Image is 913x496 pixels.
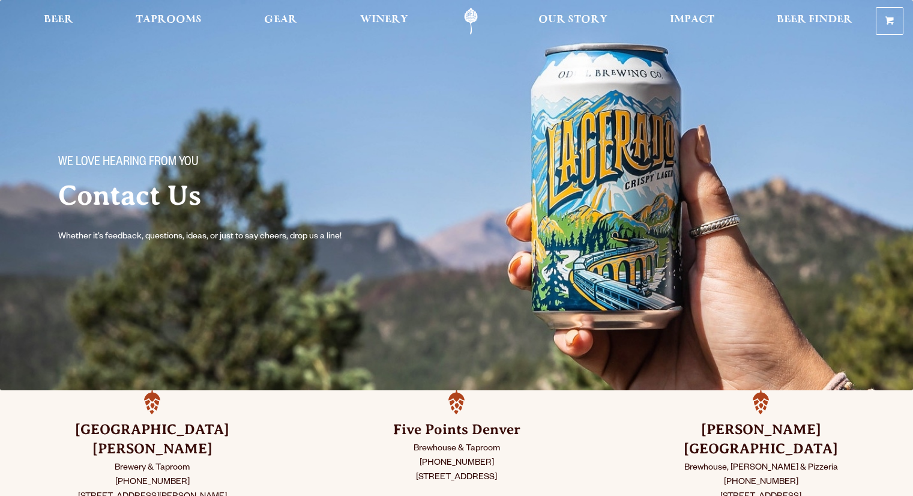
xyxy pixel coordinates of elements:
p: Whether it’s feedback, questions, ideas, or just to say cheers, drop us a line! [58,230,366,244]
h3: [GEOGRAPHIC_DATA][PERSON_NAME] [30,420,274,459]
a: Impact [662,8,722,35]
span: Beer [44,15,73,25]
a: Winery [352,8,416,35]
a: Beer Finder [769,8,860,35]
p: Brewhouse & Taproom [PHONE_NUMBER] [STREET_ADDRESS] [334,442,579,485]
a: Odell Home [448,8,493,35]
span: Impact [670,15,714,25]
span: Our Story [538,15,607,25]
h3: Five Points Denver [334,420,579,440]
span: Gear [264,15,297,25]
a: Gear [256,8,305,35]
span: Taprooms [136,15,202,25]
a: Taprooms [128,8,209,35]
span: Winery [360,15,408,25]
a: Beer [36,8,81,35]
span: We love hearing from you [58,156,199,171]
a: Our Story [531,8,615,35]
h2: Contact Us [58,181,433,211]
h3: [PERSON_NAME] [GEOGRAPHIC_DATA] [639,420,883,459]
span: Beer Finder [777,15,852,25]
